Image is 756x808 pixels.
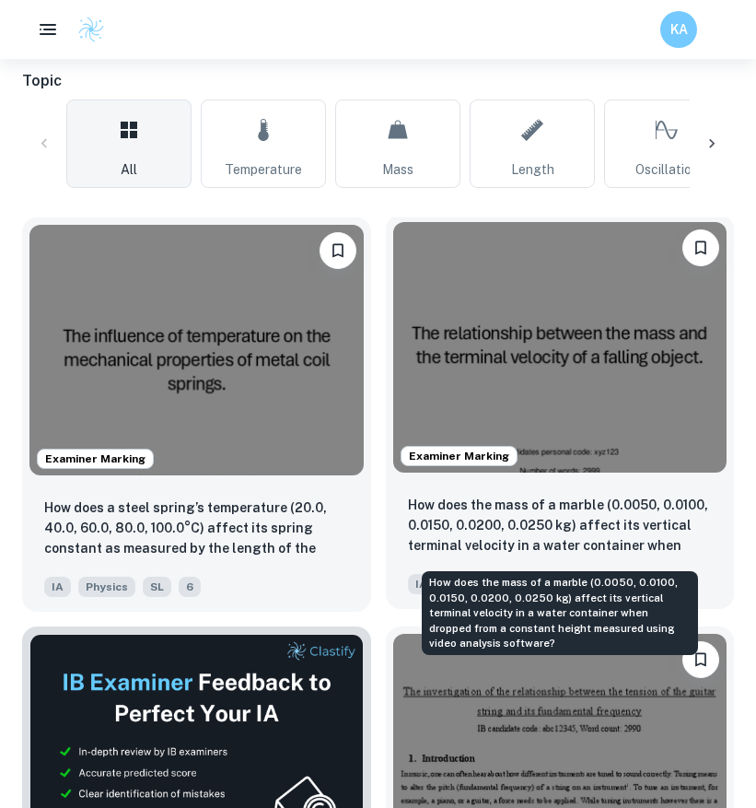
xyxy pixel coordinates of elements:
span: SL [143,577,171,597]
div: How does the mass of a marble (0.0050, 0.0100, 0.0150, 0.0200, 0.0250 kg) affect its vertical ter... [422,571,698,655]
button: Bookmark [682,641,719,678]
span: IA [408,574,435,594]
span: Mass [382,159,413,180]
img: Physics IA example thumbnail: How does the mass of a marble (0.0050, 0 [393,222,727,473]
span: Physics [78,577,135,597]
span: 6 [179,577,201,597]
button: Bookmark [682,229,719,266]
span: Temperature [225,159,302,180]
a: Examiner MarkingBookmarkHow does the mass of a marble (0.0050, 0.0100, 0.0150, 0.0200, 0.0250 kg)... [386,217,735,612]
h6: Topic [22,70,734,92]
p: How does a steel spring’s temperature (20.0, 40.0, 60.0, 80.0, 100.0°C) affect its spring constan... [44,498,349,560]
a: Examiner MarkingBookmarkHow does a steel spring’s temperature (20.0, 40.0, 60.0, 80.0, 100.0°C) a... [22,217,371,612]
button: Bookmark [320,232,356,269]
a: Clastify logo [66,16,105,43]
span: IA [44,577,71,597]
span: Examiner Marking [38,451,153,467]
img: Physics IA example thumbnail: How does a steel spring’s temperature (2 [29,225,364,475]
img: Clastify logo [77,16,105,43]
span: Examiner Marking [401,448,517,464]
span: Length [511,159,554,180]
span: Oscillation [635,159,699,180]
button: KA [660,11,697,48]
span: All [121,159,137,180]
h6: KA [669,19,690,40]
p: How does the mass of a marble (0.0050, 0.0100, 0.0150, 0.0200, 0.0250 kg) affect its vertical ter... [408,495,713,557]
